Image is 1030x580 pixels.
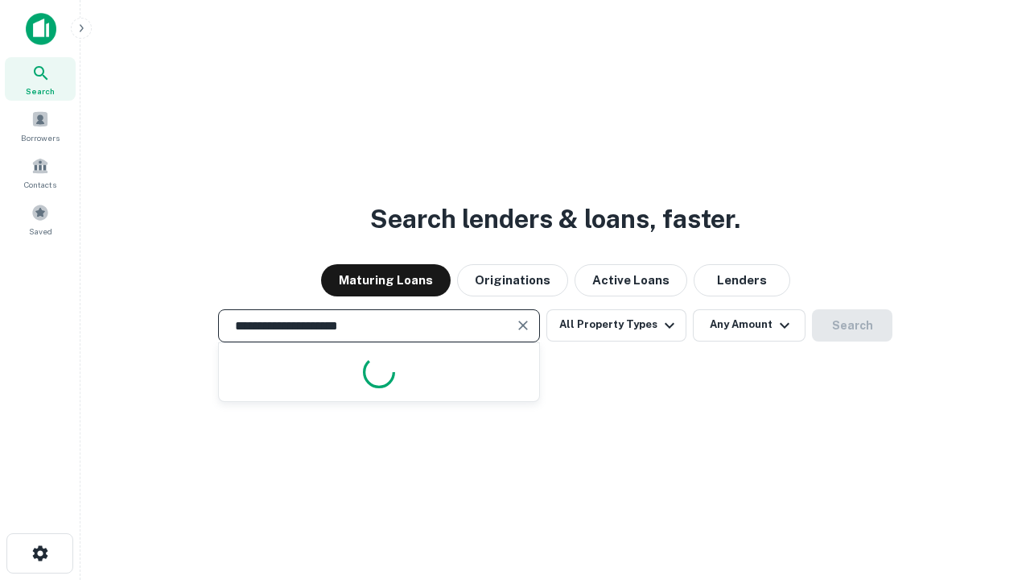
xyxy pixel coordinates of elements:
[5,197,76,241] a: Saved
[950,451,1030,528] iframe: Chat Widget
[693,309,805,342] button: Any Amount
[512,314,534,337] button: Clear
[29,225,52,238] span: Saved
[575,264,687,296] button: Active Loans
[321,264,451,296] button: Maturing Loans
[5,151,76,194] a: Contacts
[5,104,76,147] a: Borrowers
[546,309,686,342] button: All Property Types
[370,200,740,238] h3: Search lenders & loans, faster.
[694,264,790,296] button: Lenders
[457,264,568,296] button: Originations
[26,13,56,45] img: capitalize-icon.png
[5,57,76,101] a: Search
[26,85,55,97] span: Search
[24,178,56,191] span: Contacts
[21,131,60,144] span: Borrowers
